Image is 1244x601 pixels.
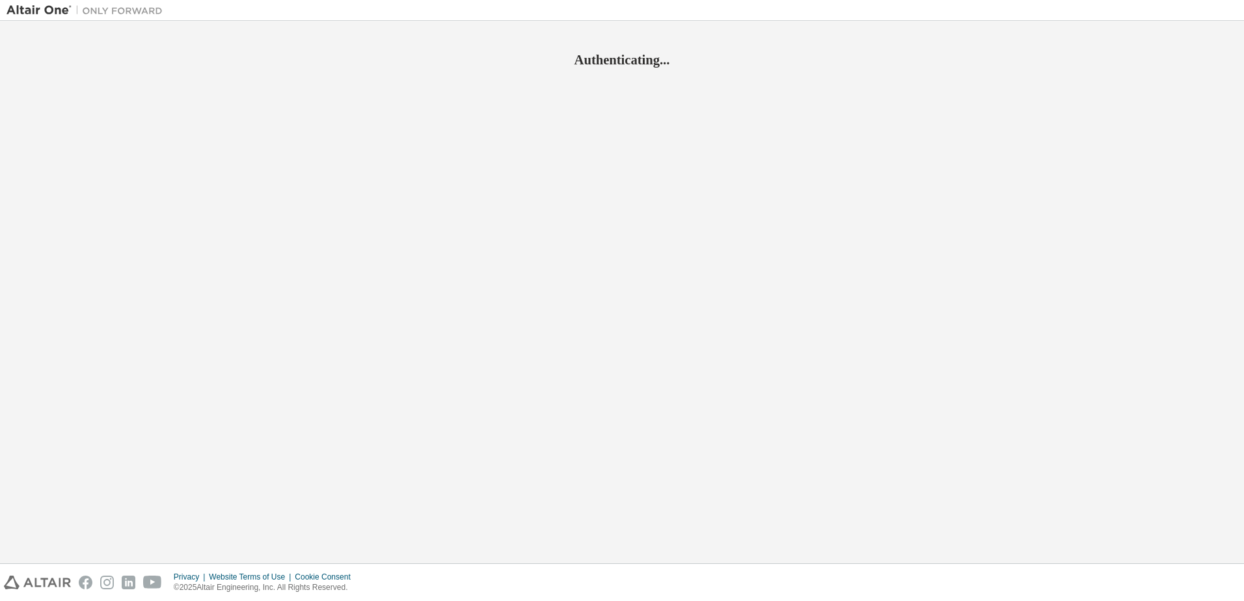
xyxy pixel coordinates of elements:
img: linkedin.svg [122,576,135,589]
img: altair_logo.svg [4,576,71,589]
h2: Authenticating... [7,51,1237,68]
div: Cookie Consent [295,572,358,582]
div: Privacy [174,572,209,582]
img: Altair One [7,4,169,17]
div: Website Terms of Use [209,572,295,582]
p: © 2025 Altair Engineering, Inc. All Rights Reserved. [174,582,358,593]
img: youtube.svg [143,576,162,589]
img: facebook.svg [79,576,92,589]
img: instagram.svg [100,576,114,589]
